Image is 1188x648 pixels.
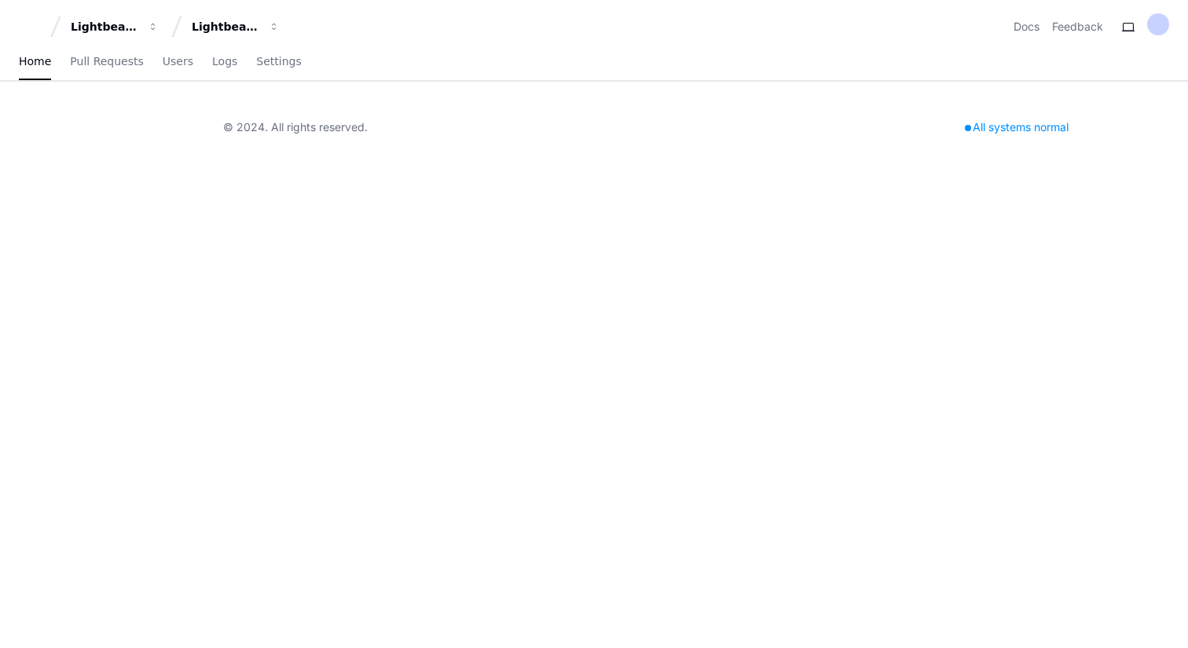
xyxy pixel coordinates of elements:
[223,119,368,135] div: © 2024. All rights reserved.
[19,44,51,80] a: Home
[256,44,301,80] a: Settings
[256,57,301,66] span: Settings
[70,57,143,66] span: Pull Requests
[185,13,286,41] button: Lightbeam Health Solutions
[1014,19,1039,35] a: Docs
[955,116,1078,138] div: All systems normal
[19,57,51,66] span: Home
[163,44,193,80] a: Users
[163,57,193,66] span: Users
[64,13,165,41] button: Lightbeam Health
[1052,19,1103,35] button: Feedback
[70,44,143,80] a: Pull Requests
[212,44,237,80] a: Logs
[212,57,237,66] span: Logs
[192,19,259,35] div: Lightbeam Health Solutions
[71,19,138,35] div: Lightbeam Health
